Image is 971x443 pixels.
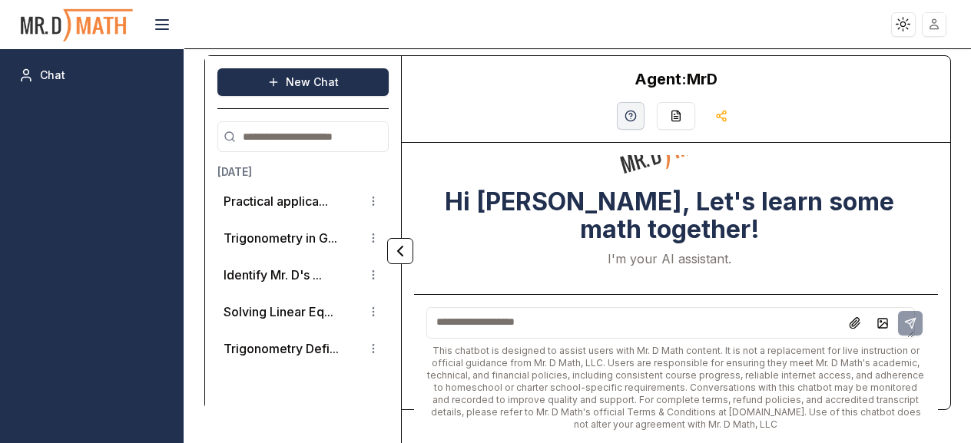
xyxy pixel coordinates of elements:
[923,13,946,35] img: placeholder-user.jpg
[224,302,333,321] button: Solving Linear Eq...
[19,5,134,45] img: PromptOwl
[364,302,383,321] button: Conversation options
[12,61,171,89] a: Chat
[364,229,383,247] button: Conversation options
[40,68,65,83] span: Chat
[608,250,731,268] p: I'm your AI assistant.
[426,345,926,431] div: This chatbot is designed to assist users with Mr. D Math content. It is not a replacement for liv...
[414,188,926,243] h3: Hi [PERSON_NAME], Let's learn some math together!
[217,164,389,180] h3: [DATE]
[224,192,328,210] button: Practical applica...
[224,266,322,284] button: Identify Mr. D's ...
[617,102,645,130] button: Help Videos
[364,192,383,210] button: Conversation options
[224,229,337,247] button: Trigonometry in G...
[657,102,695,130] button: Re-Fill Questions
[364,339,383,358] button: Conversation options
[224,339,339,358] button: Trigonometry Defi...
[217,68,389,96] button: New Chat
[364,266,383,284] button: Conversation options
[387,238,413,264] button: Collapse panel
[635,68,717,90] h2: MrD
